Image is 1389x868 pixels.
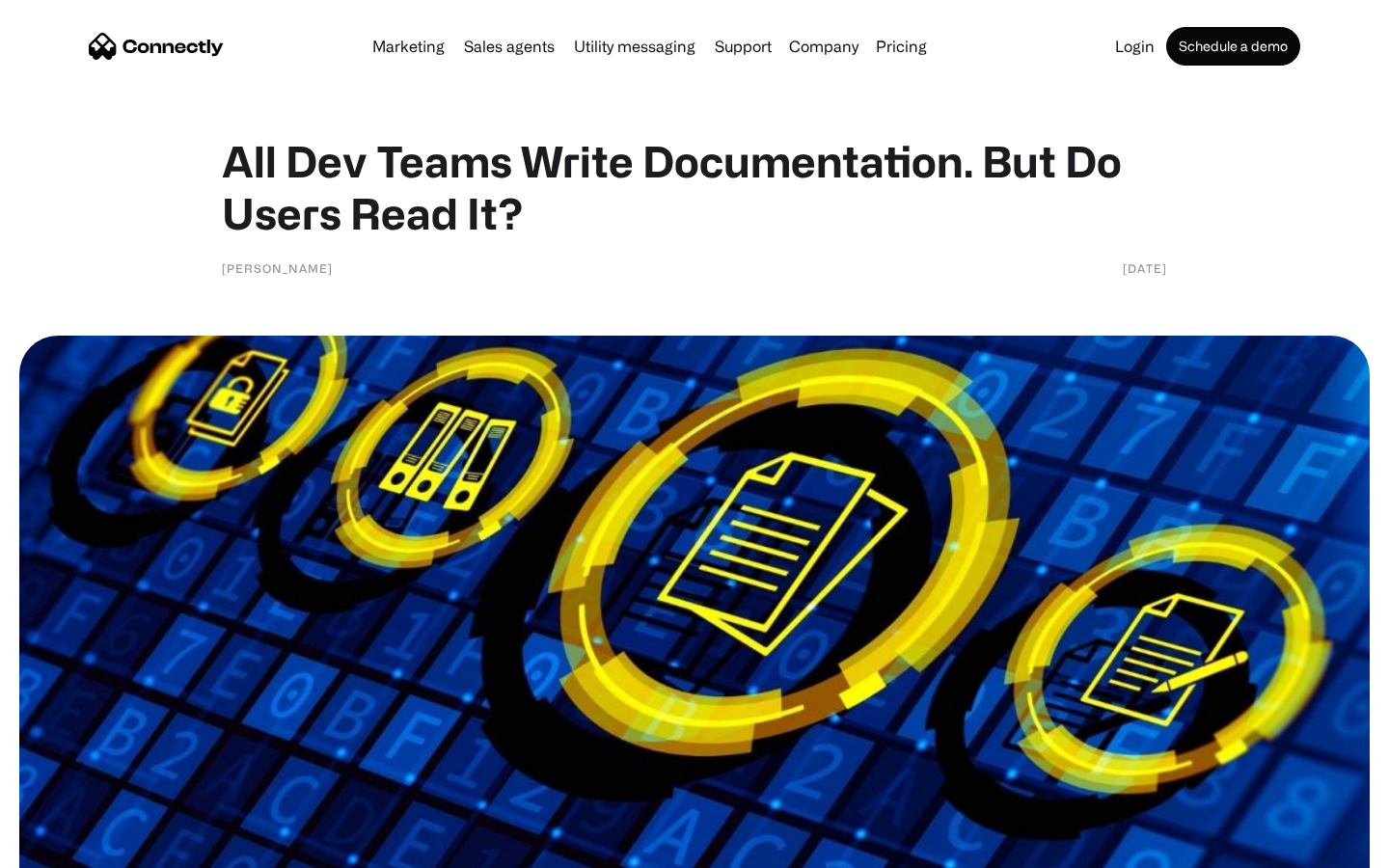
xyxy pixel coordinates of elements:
[39,834,116,861] ul: Language list
[456,39,562,54] a: Sales agents
[868,39,935,54] a: Pricing
[1123,258,1167,278] div: [DATE]
[365,39,452,54] a: Marketing
[19,834,116,861] aside: Language selected: English
[1166,27,1300,66] a: Schedule a demo
[222,135,1167,239] h1: All Dev Teams Write Documentation. But Do Users Read It?
[222,258,333,278] div: [PERSON_NAME]
[1107,39,1162,54] a: Login
[566,39,703,54] a: Utility messaging
[707,39,779,54] a: Support
[789,33,858,60] div: Company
